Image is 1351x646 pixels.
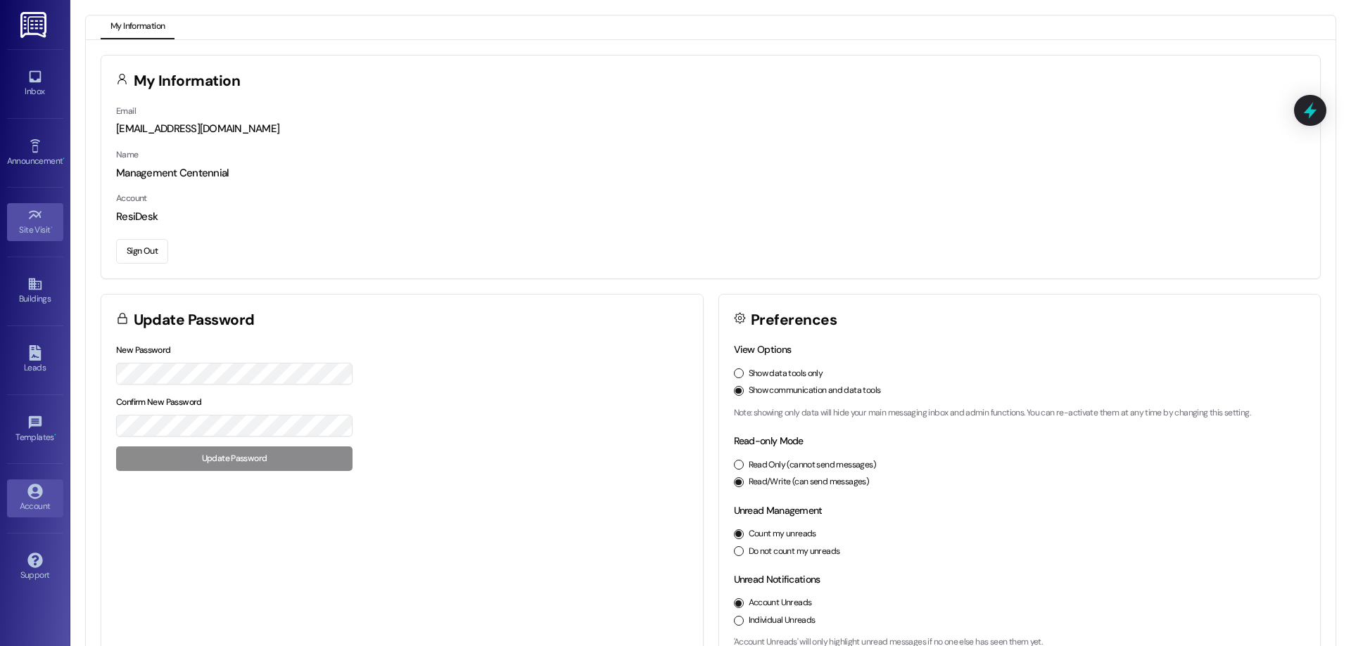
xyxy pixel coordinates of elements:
[7,479,63,517] a: Account
[116,122,1305,136] div: [EMAIL_ADDRESS][DOMAIN_NAME]
[734,504,823,517] label: Unread Management
[749,385,881,397] label: Show communication and data tools
[751,313,837,328] h3: Preferences
[734,343,792,356] label: View Options
[749,614,816,627] label: Individual Unreads
[116,193,147,204] label: Account
[734,407,1306,420] p: Note: showing only data will hide your main messaging inbox and admin functions. You can re-activ...
[734,573,820,586] label: Unread Notifications
[116,209,1305,224] div: ResiDesk
[134,313,255,328] h3: Update Password
[749,459,876,472] label: Read Only (cannot send messages)
[734,434,804,447] label: Read-only Mode
[749,476,870,489] label: Read/Write (can send messages)
[116,344,171,356] label: New Password
[134,74,241,89] h3: My Information
[51,223,53,233] span: •
[116,149,139,160] label: Name
[749,528,816,541] label: Count my unreads
[20,12,49,38] img: ResiDesk Logo
[54,430,56,440] span: •
[63,154,65,164] span: •
[7,203,63,241] a: Site Visit •
[7,65,63,103] a: Inbox
[749,597,812,609] label: Account Unreads
[101,15,175,39] button: My Information
[116,239,168,264] button: Sign Out
[116,166,1305,181] div: Management Centennial
[7,341,63,379] a: Leads
[116,105,136,117] label: Email
[749,545,840,558] label: Do not count my unreads
[7,411,63,448] a: Templates •
[7,272,63,310] a: Buildings
[116,396,202,408] label: Confirm New Password
[749,368,823,380] label: Show data tools only
[7,548,63,586] a: Support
